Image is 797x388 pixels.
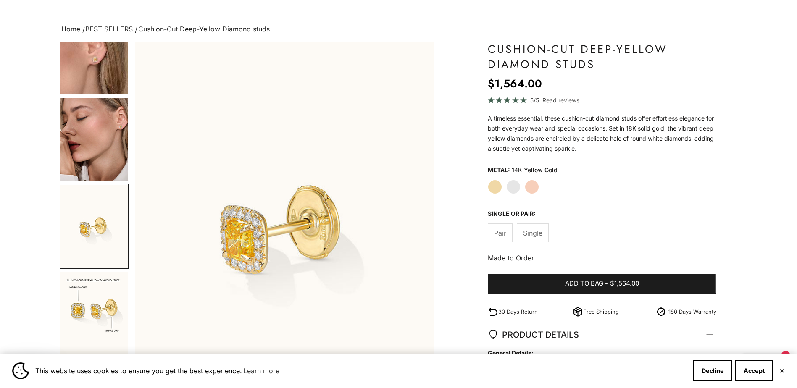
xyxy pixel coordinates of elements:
[530,95,539,105] span: 5/5
[488,75,542,92] sale-price: $1,564.00
[693,360,732,381] button: Decline
[610,278,639,289] span: $1,564.00
[60,97,129,182] button: Go to item 5
[61,25,80,33] a: Home
[60,271,129,356] button: Go to item 9
[60,185,128,268] img: #YellowGold
[488,274,716,294] button: Add to bag-$1,564.00
[12,362,29,379] img: Cookie banner
[668,307,716,316] p: 180 Days Warranty
[494,228,506,239] span: Pair
[488,95,716,105] a: 5/5 Read reviews
[242,364,281,377] a: Learn more
[60,98,128,181] img: #YellowGold #WhiteGold #RoseGold
[85,25,133,33] a: BEST SELLERS
[523,228,542,239] span: Single
[512,164,558,176] variant-option-value: 14K Yellow Gold
[565,278,603,289] span: Add to bag
[488,164,510,176] legend: Metal:
[488,349,708,358] strong: General Details:
[488,115,714,152] span: A timeless essential, these cushion-cut diamond studs offer effortless elegance for both everyday...
[60,10,129,95] button: Go to item 4
[60,11,128,94] img: #YellowGold #WhiteGold #RoseGold
[35,364,687,377] span: This website uses cookies to ensure you get the best experience.
[488,207,536,220] legend: Single or Pair:
[488,252,716,263] p: Made to Order
[60,24,737,35] nav: breadcrumbs
[583,307,619,316] p: Free Shipping
[735,360,773,381] button: Accept
[60,272,128,355] img: #YellowGold
[488,42,716,72] h1: Cushion-Cut Deep-Yellow Diamond studs
[498,307,538,316] p: 30 Days Return
[488,319,716,350] summary: PRODUCT DETAILS
[779,368,785,373] button: Close
[60,184,129,269] button: Go to item 6
[488,328,579,342] span: PRODUCT DETAILS
[542,95,579,105] span: Read reviews
[138,25,270,33] span: Cushion-Cut Deep-Yellow Diamond studs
